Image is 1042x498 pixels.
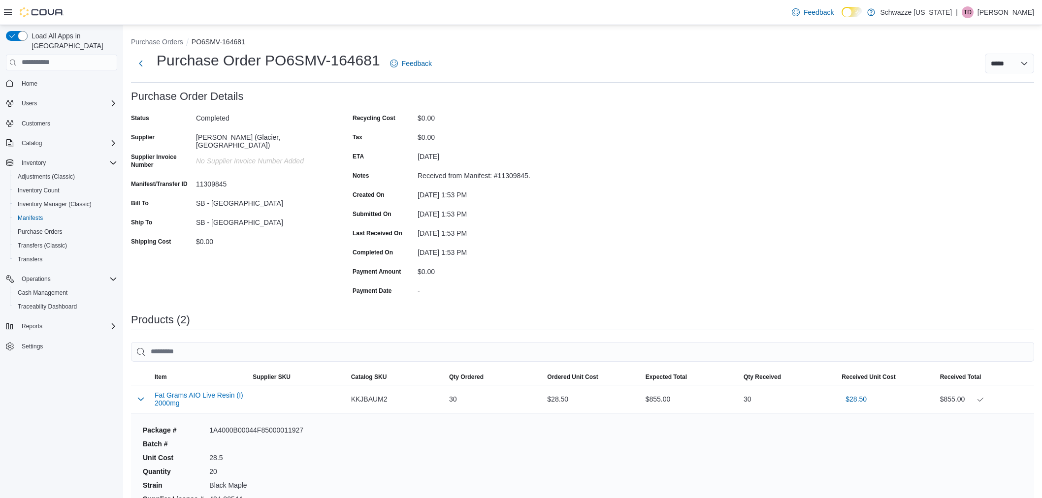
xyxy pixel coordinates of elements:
[2,339,121,353] button: Settings
[418,168,550,180] div: Received from Manifest: #11309845.
[642,369,740,385] button: Expected Total
[10,197,121,211] button: Inventory Manager (Classic)
[196,129,328,149] div: [PERSON_NAME] (Glacier, [GEOGRAPHIC_DATA])
[131,199,149,207] label: Bill To
[22,99,37,107] span: Users
[353,114,395,122] label: Recycling Cost
[18,340,117,352] span: Settings
[14,240,117,251] span: Transfers (Classic)
[155,373,167,381] span: Item
[18,77,117,90] span: Home
[196,195,328,207] div: SB - [GEOGRAPHIC_DATA]
[20,7,64,17] img: Cova
[18,137,117,149] span: Catalog
[14,287,117,299] span: Cash Management
[14,212,117,224] span: Manifests
[2,76,121,91] button: Home
[22,80,37,88] span: Home
[18,303,77,311] span: Traceabilty Dashboard
[838,369,936,385] button: Received Unit Cost
[18,320,117,332] span: Reports
[788,2,838,22] a: Feedback
[964,6,972,18] span: TD
[936,369,1034,385] button: Received Total
[14,253,46,265] a: Transfers
[143,439,205,449] dt: Batch #
[192,38,245,46] button: PO6SMV-164681
[10,170,121,184] button: Adjustments (Classic)
[18,137,46,149] button: Catalog
[353,172,369,180] label: Notes
[445,369,543,385] button: Qty Ordered
[18,341,47,352] a: Settings
[543,369,641,385] button: Ordered Unit Cost
[18,173,75,181] span: Adjustments (Classic)
[131,238,171,246] label: Shipping Cost
[543,389,641,409] div: $28.50
[209,453,303,463] dd: 28.5
[445,389,543,409] div: 30
[740,369,838,385] button: Qty Received
[18,214,43,222] span: Manifests
[18,118,54,129] a: Customers
[10,286,121,300] button: Cash Management
[131,133,155,141] label: Supplier
[18,273,117,285] span: Operations
[962,6,974,18] div: Thomas Diperna
[14,301,81,312] a: Traceabilty Dashboard
[18,78,41,90] a: Home
[2,136,121,150] button: Catalog
[418,187,550,199] div: [DATE] 1:53 PM
[353,287,391,295] label: Payment Date
[18,97,41,109] button: Users
[386,54,436,73] a: Feedback
[14,185,117,196] span: Inventory Count
[209,425,303,435] dd: 1A4000B00044F85000011927
[646,373,687,381] span: Expected Total
[842,17,842,18] span: Dark Mode
[353,133,362,141] label: Tax
[14,185,64,196] a: Inventory Count
[196,215,328,226] div: SB - [GEOGRAPHIC_DATA]
[2,319,121,333] button: Reports
[22,275,51,283] span: Operations
[155,391,245,407] button: Fat Grams AIO Live Resin (I) 2000mg
[347,369,445,385] button: Catalog SKU
[418,264,550,276] div: $0.00
[940,393,1030,405] div: $855.00
[2,116,121,130] button: Customers
[18,97,117,109] span: Users
[131,91,244,102] h3: Purchase Order Details
[18,255,42,263] span: Transfers
[209,480,303,490] dd: Black Maple
[418,110,550,122] div: $0.00
[842,7,862,17] input: Dark Mode
[6,72,117,379] nav: Complex example
[22,159,46,167] span: Inventory
[940,373,981,381] span: Received Total
[196,176,328,188] div: 11309845
[14,253,117,265] span: Transfers
[14,240,71,251] a: Transfers (Classic)
[131,37,1034,49] nav: An example of EuiBreadcrumbs
[131,314,190,326] h3: Products (2)
[351,393,388,405] span: KKJBAUM2
[353,268,401,276] label: Payment Amount
[353,249,393,256] label: Completed On
[418,283,550,295] div: -
[196,153,328,165] div: No Supplier Invoice Number added
[449,373,484,381] span: Qty Ordered
[418,149,550,160] div: [DATE]
[14,212,47,224] a: Manifests
[18,242,67,249] span: Transfers (Classic)
[14,171,79,183] a: Adjustments (Classic)
[14,198,96,210] a: Inventory Manager (Classic)
[744,373,781,381] span: Qty Received
[18,157,50,169] button: Inventory
[2,272,121,286] button: Operations
[353,210,391,218] label: Submitted On
[209,467,303,476] dd: 20
[131,153,192,169] label: Supplier Invoice Number
[196,110,328,122] div: Completed
[249,369,347,385] button: Supplier SKU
